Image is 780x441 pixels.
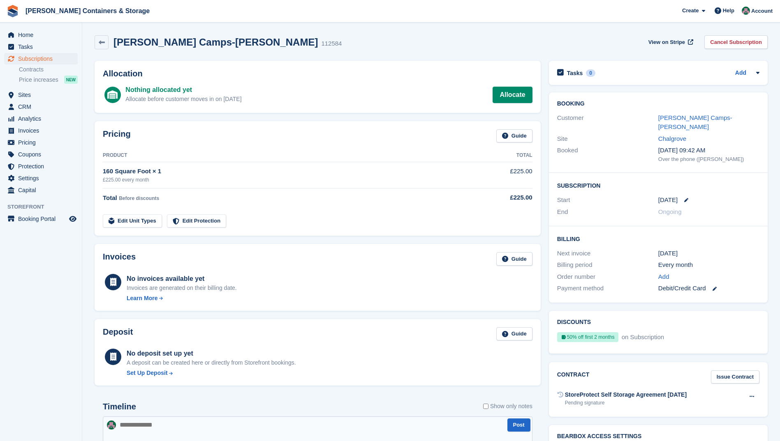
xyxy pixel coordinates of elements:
[64,76,78,84] div: NEW
[19,75,78,84] a: Price increases NEW
[4,101,78,113] a: menu
[658,114,732,131] a: [PERSON_NAME] Camps-[PERSON_NAME]
[103,402,136,411] h2: Timeline
[4,89,78,101] a: menu
[658,146,759,155] div: [DATE] 09:42 AM
[483,402,532,411] label: Show only notes
[107,420,116,430] img: Julia Marcham
[18,41,67,53] span: Tasks
[557,332,618,342] div: 50% off first 2 months
[127,369,296,377] a: Set Up Deposit
[496,129,532,143] a: Guide
[620,333,664,340] span: on Subscription
[648,38,685,46] span: View on Stripe
[4,113,78,124] a: menu
[557,370,590,384] h2: Contract
[68,214,78,224] a: Preview store
[4,125,78,136] a: menu
[723,7,734,15] span: Help
[496,327,532,341] a: Guide
[565,399,687,407] div: Pending signature
[467,162,532,188] td: £225.00
[103,69,532,78] h2: Allocation
[658,208,682,215] span: Ongoing
[18,113,67,124] span: Analytics
[127,294,157,303] div: Learn More
[711,370,759,384] a: Issue Contract
[4,149,78,160] a: menu
[557,101,759,107] h2: Booking
[567,69,583,77] h2: Tasks
[125,95,241,103] div: Allocate before customer moves in on [DATE]
[19,76,58,84] span: Price increases
[586,69,595,77] div: 0
[557,260,658,270] div: Billing period
[557,319,759,326] h2: Discounts
[557,146,658,163] div: Booked
[557,207,658,217] div: End
[704,35,768,49] a: Cancel Subscription
[658,272,669,282] a: Add
[658,135,686,142] a: Chalgrove
[4,213,78,225] a: menu
[103,167,467,176] div: 160 Square Foot × 1
[18,149,67,160] span: Coupons
[565,390,687,399] div: StoreProtect Self Storage Agreement [DATE]
[127,358,296,367] p: A deposit can be created here or directly from Storefront bookings.
[4,184,78,196] a: menu
[119,195,159,201] span: Before discounts
[7,5,19,17] img: stora-icon-8386f47178a22dfd0bd8f6a31ec36ba5ce8667c1dd55bd0f319d3a0aa187defe.svg
[557,134,658,144] div: Site
[4,41,78,53] a: menu
[125,85,241,95] div: Nothing allocated yet
[4,29,78,41] a: menu
[113,37,318,48] h2: [PERSON_NAME] Camps-[PERSON_NAME]
[18,101,67,113] span: CRM
[103,149,467,162] th: Product
[467,149,532,162] th: Total
[18,29,67,41] span: Home
[658,249,759,258] div: [DATE]
[4,172,78,184] a: menu
[18,125,67,136] span: Invoices
[467,193,532,202] div: £225.00
[493,87,532,103] a: Allocate
[127,284,237,292] div: Invoices are generated on their billing date.
[658,284,759,293] div: Debit/Credit Card
[557,234,759,243] h2: Billing
[127,369,168,377] div: Set Up Deposit
[103,327,133,341] h2: Deposit
[751,7,773,15] span: Account
[507,418,530,432] button: Post
[735,69,746,78] a: Add
[658,195,678,205] time: 2025-12-01 01:00:00 UTC
[18,213,67,225] span: Booking Portal
[557,195,658,205] div: Start
[658,260,759,270] div: Every month
[167,214,226,228] a: Edit Protection
[127,349,296,358] div: No deposit set up yet
[557,284,658,293] div: Payment method
[127,294,237,303] a: Learn More
[682,7,699,15] span: Create
[18,137,67,148] span: Pricing
[4,161,78,172] a: menu
[103,194,117,201] span: Total
[7,203,82,211] span: Storefront
[557,433,759,440] h2: BearBox Access Settings
[4,137,78,148] a: menu
[658,155,759,163] div: Over the phone ([PERSON_NAME])
[4,53,78,64] a: menu
[103,176,467,184] div: £225.00 every month
[742,7,750,15] img: Julia Marcham
[18,89,67,101] span: Sites
[496,252,532,266] a: Guide
[19,66,78,73] a: Contracts
[103,129,131,143] h2: Pricing
[103,214,162,228] a: Edit Unit Types
[557,181,759,189] h2: Subscription
[557,272,658,282] div: Order number
[18,184,67,196] span: Capital
[18,161,67,172] span: Protection
[483,402,488,411] input: Show only notes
